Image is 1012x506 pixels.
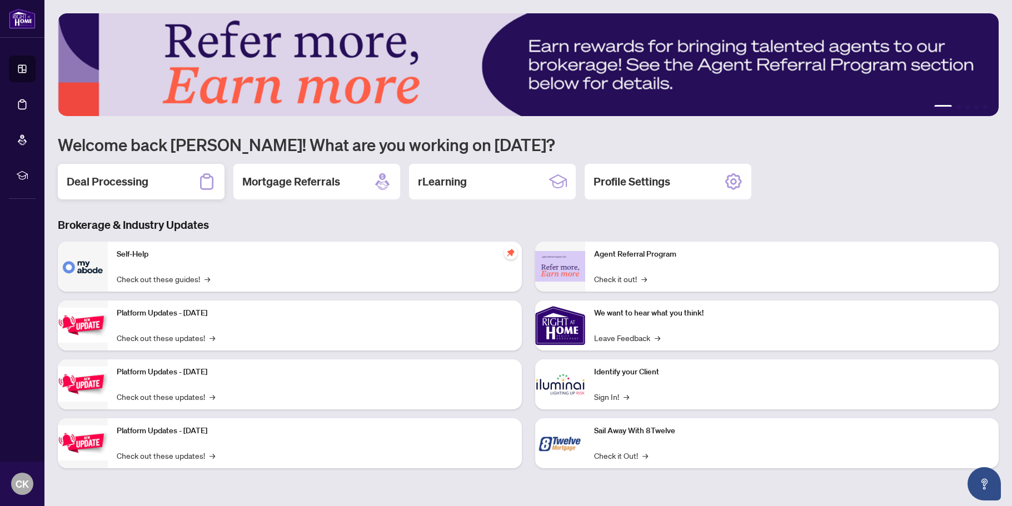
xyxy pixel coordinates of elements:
[535,251,585,282] img: Agent Referral Program
[594,248,990,260] p: Agent Referral Program
[965,105,970,109] button: 3
[58,13,999,116] img: Slide 0
[58,367,108,402] img: Platform Updates - July 8, 2025
[9,8,36,29] img: logo
[58,425,108,460] img: Platform Updates - June 23, 2025
[594,449,648,462] a: Check it Out!→
[205,273,210,285] span: →
[67,174,148,189] h2: Deal Processing
[956,105,961,109] button: 2
[594,332,660,344] a: Leave Feedback→
[594,273,647,285] a: Check it out!→
[594,390,629,403] a: Sign In!→
[655,332,660,344] span: →
[535,418,585,468] img: Sail Away With 8Twelve
[210,390,215,403] span: →
[117,332,215,344] a: Check out these updates!→
[594,307,990,319] p: We want to hear what you think!
[210,332,215,344] span: →
[983,105,988,109] button: 5
[117,425,513,437] p: Platform Updates - [DATE]
[504,246,517,259] span: pushpin
[58,242,108,292] img: Self-Help
[535,300,585,350] img: We want to hear what you think!
[58,217,999,233] h3: Brokerage & Industry Updates
[594,366,990,378] p: Identify your Client
[117,273,210,285] a: Check out these guides!→
[624,390,629,403] span: →
[642,449,648,462] span: →
[58,134,999,155] h1: Welcome back [PERSON_NAME]! What are you working on [DATE]?
[968,467,1001,500] button: Open asap
[418,174,467,189] h2: rLearning
[117,307,513,319] p: Platform Updates - [DATE]
[117,390,215,403] a: Check out these updates!→
[594,174,670,189] h2: Profile Settings
[594,425,990,437] p: Sail Away With 8Twelve
[210,449,215,462] span: →
[242,174,340,189] h2: Mortgage Referrals
[641,273,647,285] span: →
[117,366,513,378] p: Platform Updates - [DATE]
[974,105,979,109] button: 4
[535,359,585,409] img: Identify your Client
[117,248,513,260] p: Self-Help
[117,449,215,462] a: Check out these updates!→
[58,308,108,343] img: Platform Updates - July 21, 2025
[934,105,952,109] button: 1
[16,476,29,492] span: CK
